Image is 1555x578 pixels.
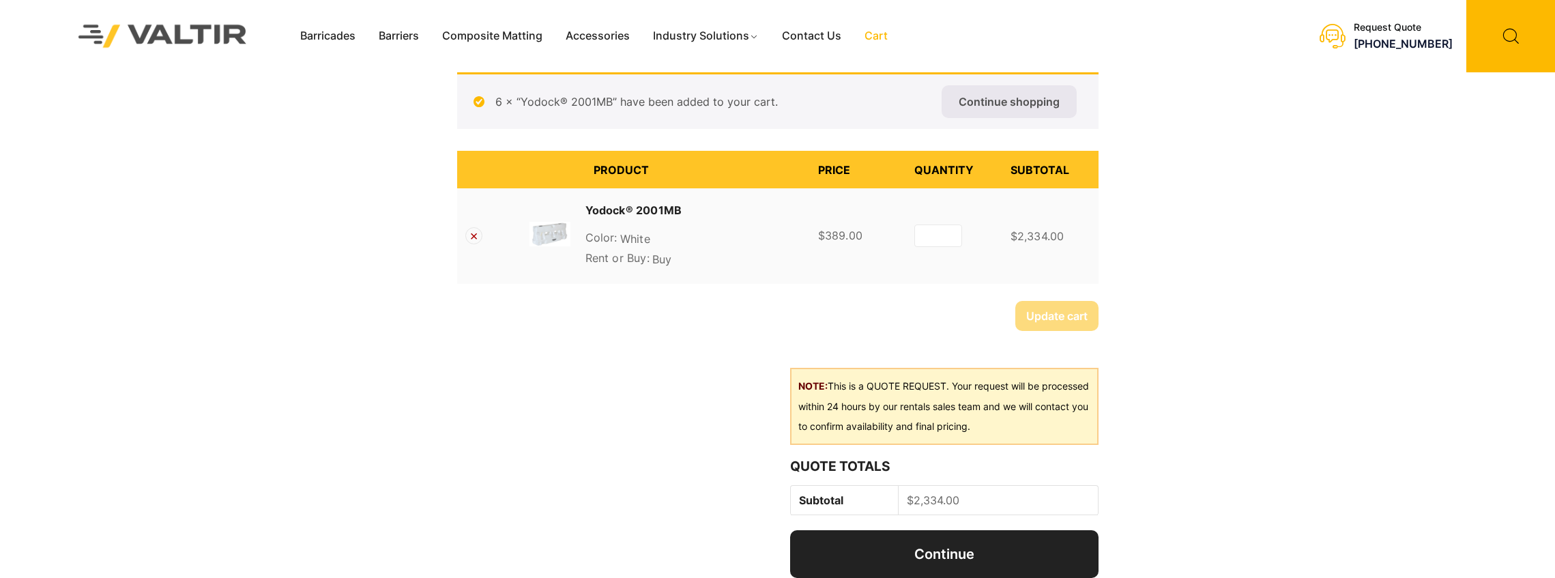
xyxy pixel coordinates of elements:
button: Update cart [1015,301,1099,331]
div: Request Quote [1354,22,1453,33]
p: Buy [585,250,802,270]
a: Industry Solutions [641,26,770,46]
span: $ [1011,229,1017,243]
a: Yodock® 2001MB [585,202,682,218]
span: $ [818,229,825,242]
b: NOTE: [798,380,828,392]
bdi: 389.00 [818,229,862,242]
bdi: 2,334.00 [907,493,959,507]
a: Barricades [289,26,367,46]
th: Quantity [906,151,1002,188]
h2: Quote Totals [790,459,1098,474]
a: Composite Matting [431,26,554,46]
div: This is a QUOTE REQUEST. Your request will be processed within 24 hours by our rentals sales team... [790,368,1098,446]
a: Remove Yodock® 2001MB from cart [465,227,482,244]
th: Subtotal [791,486,898,515]
a: Accessories [554,26,641,46]
img: Valtir Rentals [61,7,265,65]
a: Contact Us [770,26,853,46]
input: Product quantity [914,225,962,247]
a: Continue shopping [942,85,1077,118]
dt: Color: [585,229,617,246]
a: Barriers [367,26,431,46]
dt: Rent or Buy: [585,250,650,266]
bdi: 2,334.00 [1011,229,1064,243]
span: $ [907,493,914,507]
a: Cart [853,26,899,46]
th: Subtotal [1002,151,1099,188]
p: White [585,229,802,250]
a: Continue [790,530,1098,578]
a: [PHONE_NUMBER] [1354,37,1453,50]
th: Product [585,151,810,188]
div: 6 × “Yodock® 2001MB” have been added to your cart. [457,72,1099,129]
th: Price [810,151,906,188]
